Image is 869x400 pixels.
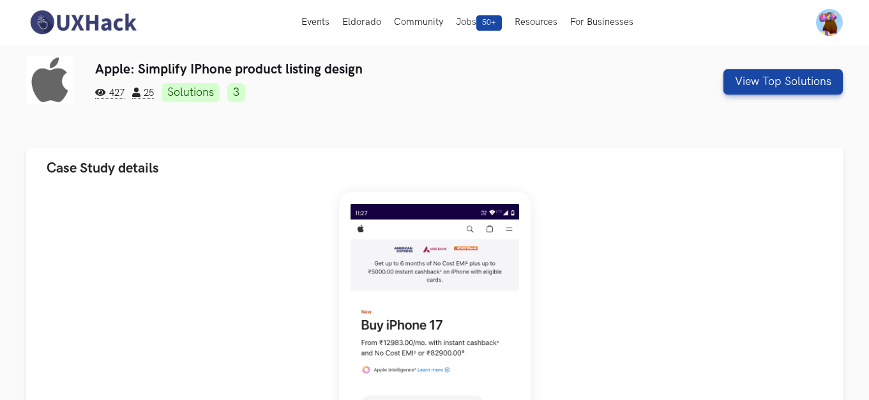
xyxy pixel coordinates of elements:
[132,88,154,99] span: 25
[47,160,159,177] span: Case Study details
[476,15,502,31] span: 50+
[26,56,74,104] img: Apple logo
[816,9,843,36] img: Your profile pic
[723,69,843,95] button: View Top Solutions
[95,61,636,77] h3: Apple: Simplify IPhone product listing design
[162,83,220,102] a: Solutions
[26,9,140,36] img: UXHack-logo.png
[227,83,245,102] a: 3
[26,148,843,188] button: Case Study details
[95,88,125,99] span: 427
